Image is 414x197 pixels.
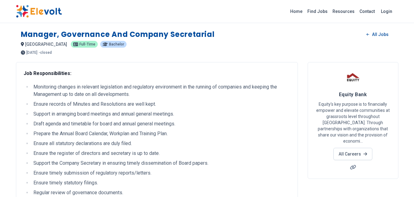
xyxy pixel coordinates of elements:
[32,100,290,108] li: Ensure records of Minutes and Resolutions are well kept.
[16,5,62,18] img: Elevolt
[109,42,124,46] span: bachelor
[32,179,290,187] li: Ensure timely statutory filings.
[305,6,330,16] a: Find Jobs
[32,83,290,98] li: Monitoring changes in relevant legislation and regulatory environment in the running of companies...
[333,148,372,160] a: All Careers
[362,30,393,39] a: All Jobs
[26,51,37,54] span: [DATE]
[32,130,290,137] li: Prepare the Annual Board Calendar, Workplan and Training Plan.
[330,6,357,16] a: Resources
[339,92,367,97] span: Equity Bank
[32,189,290,196] li: Regular review of governance documents.
[32,150,290,157] li: Ensure the register of directors and secretary is up to date.
[32,160,290,167] li: Support the Company Secretary in ensuring timely dissemination of Board papers.
[25,42,67,47] span: [GEOGRAPHIC_DATA]
[315,101,391,144] p: Equity's key purpose is to financially empower and elevate communities at grassroots level throug...
[32,110,290,118] li: Support in arranging board meetings and annual general meetings.
[357,6,377,16] a: Contact
[288,6,305,16] a: Home
[377,5,396,18] a: Login
[79,42,95,46] span: full-time
[21,30,215,39] h1: Manager, Governance and Company Secretarial
[32,120,290,128] li: Draft agenda and timetable for board and annual general meetings.
[32,169,290,177] li: Ensure timely submission of regulatory reports/letters.
[345,70,361,85] img: Equity Bank
[39,51,52,54] p: - closed
[24,70,71,76] strong: Job Responsibilities:
[32,140,290,147] li: Ensure all statutory declarations are duly filed.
